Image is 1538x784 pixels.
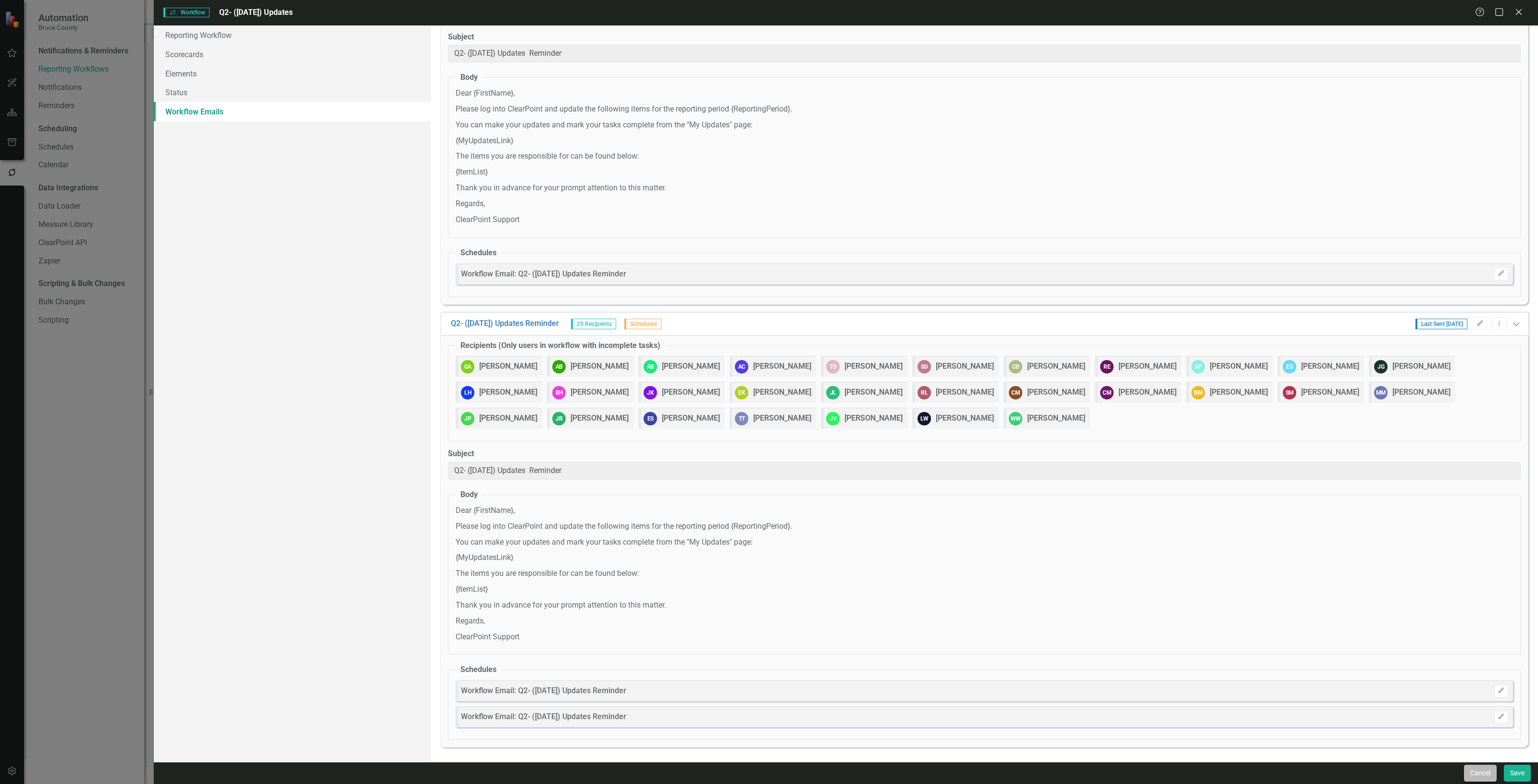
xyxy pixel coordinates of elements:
[479,413,537,424] strong: [PERSON_NAME]
[735,386,748,399] div: EK
[1100,360,1114,373] div: RE
[624,319,661,329] span: Scheduled
[456,183,1513,194] p: Thank you in advance for your prompt attention to this matter.
[844,361,903,372] strong: [PERSON_NAME]
[154,25,431,45] a: Reporting Workflow
[456,505,1513,516] p: Dear {FirstName},
[571,413,629,424] strong: [PERSON_NAME]
[1009,386,1022,399] div: CM
[456,600,1513,611] p: Thank you in advance for your prompt attention to this matter.
[456,136,1513,147] p: {MyUpdatesLink}
[456,167,1513,178] p: {ItemList}
[154,64,431,83] a: Elements
[154,102,431,121] a: Workflow Emails
[735,360,748,373] div: AC
[1392,387,1451,398] strong: [PERSON_NAME]
[1027,413,1085,424] strong: [PERSON_NAME]
[735,412,748,425] div: TT
[456,584,1513,595] p: {ItemList}
[1415,319,1467,329] span: Last Sent [DATE]
[844,413,903,424] strong: [PERSON_NAME]
[936,413,994,424] strong: [PERSON_NAME]
[1283,360,1296,373] div: EG
[1009,360,1022,373] div: CD
[1210,387,1268,398] strong: [PERSON_NAME]
[479,387,537,398] strong: [PERSON_NAME]
[571,387,629,398] strong: [PERSON_NAME]
[154,83,431,102] a: Status
[826,360,840,373] div: TD
[1009,412,1022,425] div: WW
[163,8,210,17] span: Workflow
[1210,361,1268,372] strong: [PERSON_NAME]
[1283,386,1296,399] div: SM
[552,412,566,425] div: JR
[644,386,657,399] div: JK
[662,413,720,424] strong: [PERSON_NAME]
[451,318,559,329] a: Q2- ([DATE]) Updates Reminder
[644,412,657,425] div: ES
[456,199,1513,210] p: Regards,
[1118,361,1177,372] strong: [PERSON_NAME]
[456,104,1513,115] p: Please log into ClearPoint and update the following items for the reporting period {ReportingPeri...
[479,361,537,372] strong: [PERSON_NAME]
[753,387,811,398] strong: [PERSON_NAME]
[1027,361,1085,372] strong: [PERSON_NAME]
[456,568,1513,579] p: The items you are responsible for can be found below:
[918,360,931,373] div: SD
[918,412,931,425] div: LW
[753,413,811,424] strong: [PERSON_NAME]
[1392,361,1451,372] strong: [PERSON_NAME]
[456,489,483,500] legend: Body
[448,448,1521,460] label: Subject
[1191,386,1205,399] div: BM
[571,361,629,372] strong: [PERSON_NAME]
[461,360,474,373] div: GA
[461,685,626,697] span: Workflow Email: Q2- ([DATE]) Updates Reminder
[456,120,1513,131] p: You can make your updates and mark your tasks complete from the "My Updates" page:
[571,319,616,329] span: 29 Recipients
[461,386,474,399] div: LH
[461,269,626,280] span: Workflow Email: Q2- ([DATE]) Updates Reminder
[1374,360,1388,373] div: JG
[456,552,1513,563] p: {MyUpdatesLink}
[1301,387,1359,398] strong: [PERSON_NAME]
[1191,360,1205,373] div: AF
[219,8,293,17] span: Q2- ([DATE]) Updates
[552,360,566,373] div: AB
[456,521,1513,532] p: Please log into ClearPoint and update the following items for the reporting period {ReportingPeri...
[662,361,720,372] strong: [PERSON_NAME]
[456,214,1513,225] p: ClearPoint Support
[1100,386,1114,399] div: CM
[826,386,840,399] div: JL
[461,412,474,425] div: JP
[662,387,720,398] strong: [PERSON_NAME]
[936,361,994,372] strong: [PERSON_NAME]
[844,387,903,398] strong: [PERSON_NAME]
[826,412,840,425] div: JV
[1504,765,1531,782] button: Save
[456,537,1513,548] p: You can make your updates and mark your tasks complete from the "My Updates" page:
[1118,387,1177,398] strong: [PERSON_NAME]
[461,711,626,722] span: Workflow Email: Q2- ([DATE]) Updates Reminder
[456,248,501,259] legend: Schedules
[918,386,931,399] div: RL
[936,387,994,398] strong: [PERSON_NAME]
[456,151,1513,162] p: The items you are responsible for can be found below:
[456,88,1513,99] p: Dear {FirstName},
[552,386,566,399] div: BH
[456,340,665,351] legend: Recipients (Only users in workflow with incomplete tasks)
[154,45,431,64] a: Scorecards
[456,72,483,83] legend: Body
[1301,361,1359,372] strong: [PERSON_NAME]
[456,632,1513,643] p: ClearPoint Support
[456,616,1513,627] p: Regards,
[644,360,657,373] div: AB
[1374,386,1388,399] div: MM
[456,664,501,675] legend: Schedules
[448,32,1521,43] label: Subject
[1464,765,1497,782] button: Cancel
[753,361,811,372] strong: [PERSON_NAME]
[1027,387,1085,398] strong: [PERSON_NAME]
